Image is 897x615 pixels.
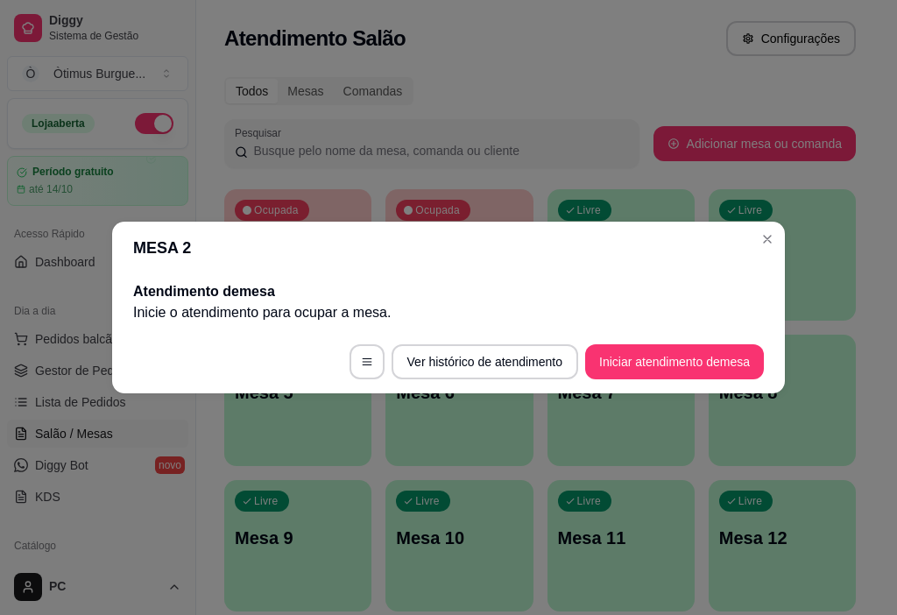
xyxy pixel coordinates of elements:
[112,222,785,274] header: MESA 2
[753,225,781,253] button: Close
[133,302,764,323] p: Inicie o atendimento para ocupar a mesa .
[585,344,764,379] button: Iniciar atendimento demesa
[133,281,764,302] h2: Atendimento de mesa
[392,344,578,379] button: Ver histórico de atendimento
